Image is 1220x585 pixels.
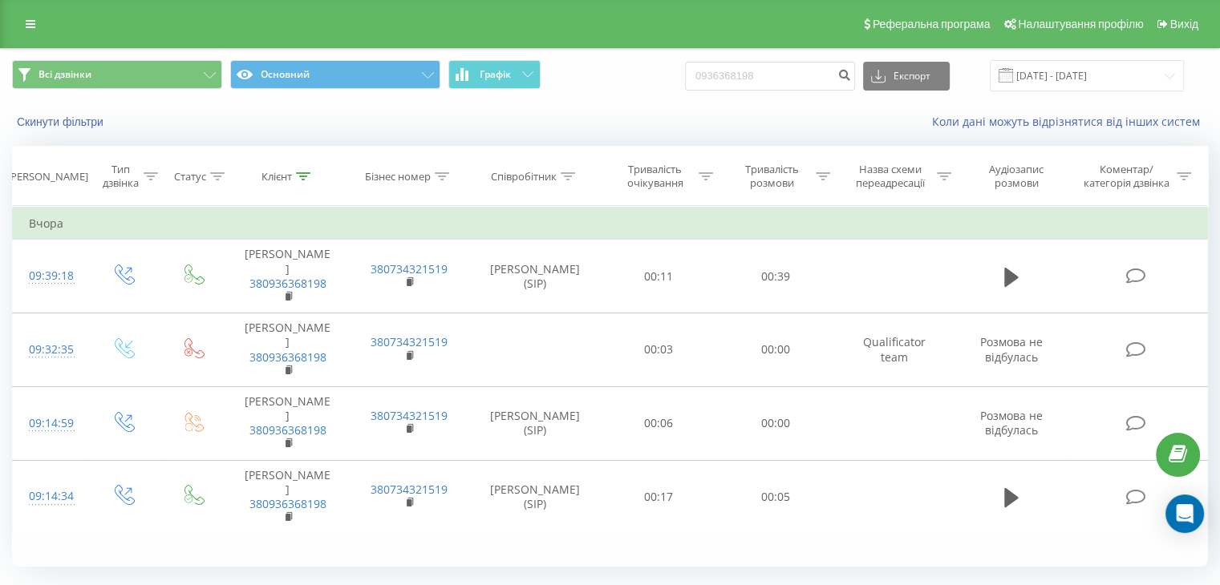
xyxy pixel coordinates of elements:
[1165,494,1204,533] div: Open Intercom Messenger
[732,163,812,190] div: Тривалість розмови
[717,240,833,313] td: 00:39
[174,170,206,184] div: Статус
[227,386,348,460] td: [PERSON_NAME]
[227,313,348,387] td: [PERSON_NAME]
[1018,18,1143,30] span: Налаштування профілю
[249,276,326,291] a: 380936368198
[12,60,222,89] button: Всі дзвінки
[249,349,326,365] a: 380936368198
[470,386,601,460] td: [PERSON_NAME] (SIP)
[849,163,933,190] div: Назва схеми переадресації
[601,313,717,387] td: 00:03
[371,334,448,349] a: 380734321519
[932,114,1208,129] a: Коли дані можуть відрізнятися вiд інших систем
[13,208,1208,240] td: Вчора
[249,422,326,438] a: 380936368198
[249,496,326,511] a: 380936368198
[980,334,1043,364] span: Розмова не відбулась
[685,62,855,91] input: Пошук за номером
[1079,163,1173,190] div: Коментар/категорія дзвінка
[29,260,71,292] div: 09:39:18
[970,163,1064,190] div: Аудіозапис розмови
[980,408,1043,438] span: Розмова не відбулась
[601,460,717,534] td: 00:17
[491,170,557,184] div: Співробітник
[7,170,88,184] div: [PERSON_NAME]
[12,115,111,129] button: Скинути фільтри
[863,62,950,91] button: Експорт
[601,240,717,313] td: 00:11
[480,69,511,80] span: Графік
[230,60,440,89] button: Основний
[29,481,71,512] div: 09:14:34
[261,170,292,184] div: Клієнт
[470,240,601,313] td: [PERSON_NAME] (SIP)
[371,482,448,497] a: 380734321519
[29,408,71,439] div: 09:14:59
[39,68,91,81] span: Всі дзвінки
[448,60,541,89] button: Графік
[615,163,695,190] div: Тривалість очікування
[717,460,833,534] td: 00:05
[371,408,448,423] a: 380734321519
[717,386,833,460] td: 00:00
[1170,18,1198,30] span: Вихід
[29,334,71,365] div: 09:32:35
[227,240,348,313] td: [PERSON_NAME]
[601,386,717,460] td: 00:06
[101,163,139,190] div: Тип дзвінка
[470,460,601,534] td: [PERSON_NAME] (SIP)
[371,261,448,276] a: 380734321519
[833,313,955,387] td: Qualificator team
[717,313,833,387] td: 00:00
[227,460,348,534] td: [PERSON_NAME]
[365,170,431,184] div: Бізнес номер
[873,18,991,30] span: Реферальна програма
